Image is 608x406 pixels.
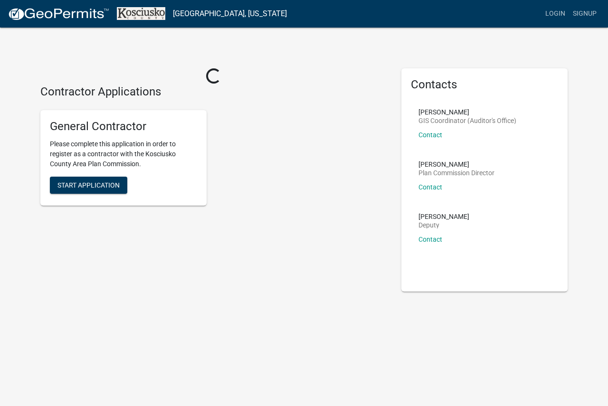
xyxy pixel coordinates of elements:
[40,85,387,213] wm-workflow-list-section: Contractor Applications
[418,117,516,124] p: GIS Coordinator (Auditor's Office)
[569,5,600,23] a: Signup
[50,139,197,169] p: Please complete this application in order to register as a contractor with the Kosciusko County A...
[418,109,516,115] p: [PERSON_NAME]
[418,213,469,220] p: [PERSON_NAME]
[40,85,387,99] h4: Contractor Applications
[117,7,165,20] img: Kosciusko County, Indiana
[418,161,494,168] p: [PERSON_NAME]
[50,177,127,194] button: Start Application
[418,170,494,176] p: Plan Commission Director
[418,183,442,191] a: Contact
[541,5,569,23] a: Login
[173,6,287,22] a: [GEOGRAPHIC_DATA], [US_STATE]
[418,131,442,139] a: Contact
[50,120,197,133] h5: General Contractor
[57,181,120,189] span: Start Application
[418,236,442,243] a: Contact
[411,78,558,92] h5: Contacts
[418,222,469,228] p: Deputy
